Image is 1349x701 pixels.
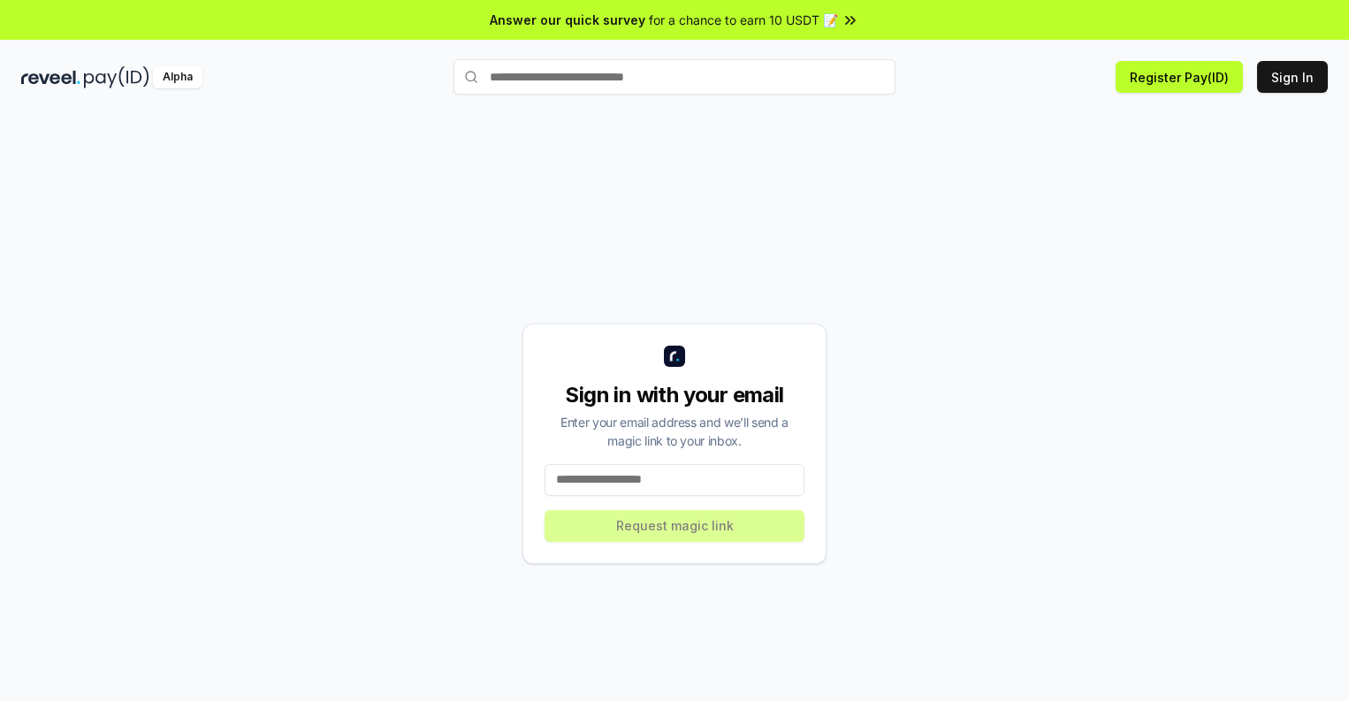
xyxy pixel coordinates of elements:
button: Sign In [1257,61,1328,93]
div: Enter your email address and we’ll send a magic link to your inbox. [545,413,804,450]
button: Register Pay(ID) [1116,61,1243,93]
span: Answer our quick survey [490,11,645,29]
div: Alpha [153,66,202,88]
img: pay_id [84,66,149,88]
span: for a chance to earn 10 USDT 📝 [649,11,838,29]
div: Sign in with your email [545,381,804,409]
img: reveel_dark [21,66,80,88]
img: logo_small [664,346,685,367]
